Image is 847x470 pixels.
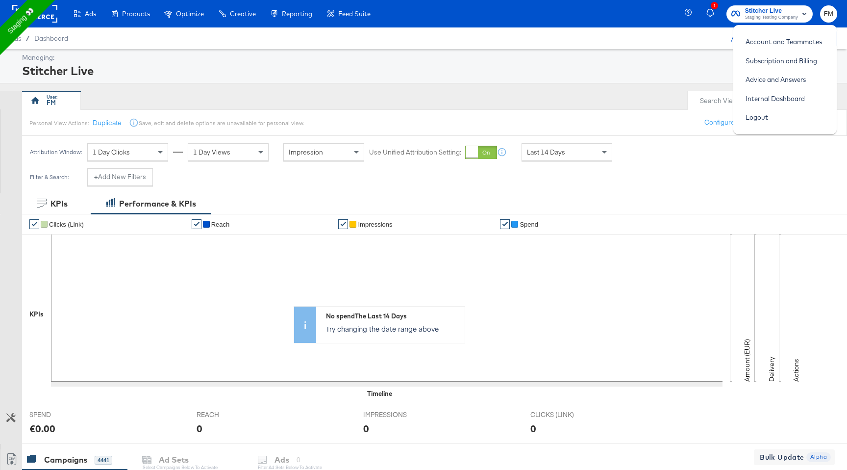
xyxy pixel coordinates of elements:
span: Reporting [282,10,312,18]
span: Impression [289,148,323,157]
div: 0 [530,421,536,436]
div: Active A/C Budget [721,31,793,46]
a: Logout [738,108,775,126]
button: Duplicate [93,118,122,128]
button: FM [820,5,837,23]
div: 0 [197,421,202,436]
div: Performance & KPIs [119,198,196,209]
a: ✔ [29,219,39,229]
span: Feed Suite [338,10,371,18]
span: Optimize [176,10,204,18]
span: Clicks (Link) [49,221,84,228]
span: REACH [197,410,270,419]
a: Subscription and Billing [738,52,824,70]
button: 1 [705,4,722,24]
span: Staging Testing Company [745,14,798,22]
span: IMPRESSIONS [363,410,437,419]
span: / [21,34,34,42]
span: 1 Day Clicks [93,148,130,157]
span: Products [122,10,150,18]
button: +Add New Filters [87,168,153,186]
span: FM [824,8,833,20]
span: SPEND [29,410,103,419]
a: Internal Dashboard [738,90,812,107]
span: Creative [230,10,256,18]
div: Stitcher Live [22,62,835,79]
button: Bulk Update Alpha [754,449,835,465]
div: FM [47,98,56,107]
div: Managing: [22,53,835,62]
a: ✔ [338,219,348,229]
span: Alpha [806,452,831,462]
span: Spend [520,221,538,228]
button: Stitcher LiveStaging Testing Company [726,5,813,23]
div: Attribution Window: [29,149,82,156]
div: Campaigns [44,454,87,466]
a: Dashboard [34,34,68,42]
a: ✔ [192,219,201,229]
div: 0 [363,421,369,436]
div: No spend The Last 14 Days [326,312,460,321]
p: Try changing the date range above [326,324,460,334]
button: Configure Pacing [698,114,763,131]
span: 1 Day Views [193,148,230,157]
span: Bulk Update [760,451,804,464]
a: ✔ [500,219,510,229]
strong: + [94,172,98,182]
span: Last 14 Days [527,148,565,157]
a: Account and Teammates [738,33,829,51]
div: Personal View Actions: [29,119,89,127]
span: Reach [211,221,230,228]
div: €0.00 [29,421,55,436]
div: 4441 [95,456,112,465]
span: CLICKS (LINK) [530,410,604,419]
span: Ads [10,34,21,42]
span: Impressions [358,221,392,228]
div: Filter & Search: [29,174,69,181]
div: Search Views [700,96,753,105]
label: Use Unified Attribution Setting: [369,148,461,157]
a: Advice and Answers [738,71,813,88]
span: Ads [85,10,96,18]
div: KPIs [50,198,68,209]
div: Save, edit and delete options are unavailable for personal view. [139,119,304,127]
div: 1 [711,2,718,9]
span: Stitcher Live [745,6,798,16]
